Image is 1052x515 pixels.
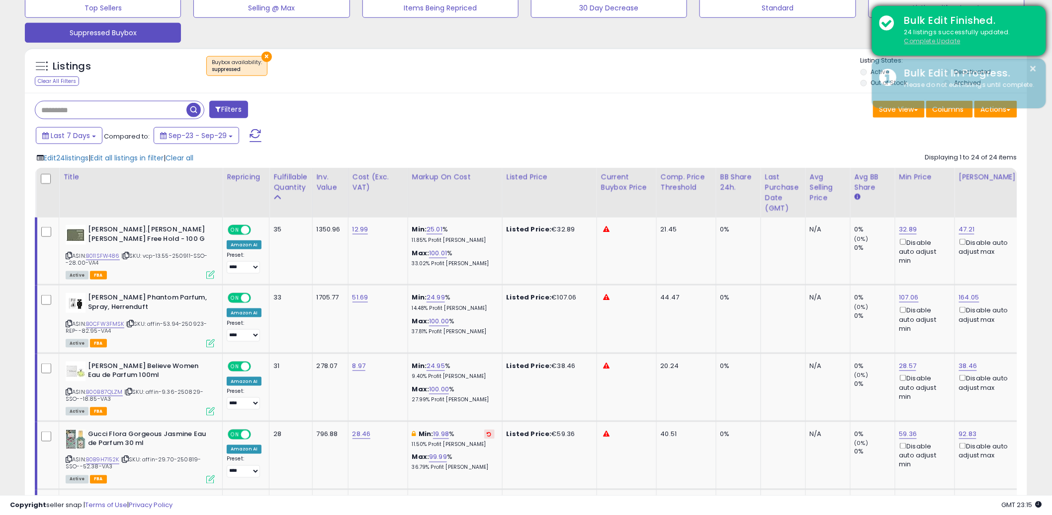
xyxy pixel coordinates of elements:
[66,252,208,267] span: | SKU: vcp-13.55-250911-SSO--28.00-VA4
[959,305,1015,324] div: Disable auto adjust max
[227,320,262,342] div: Preset:
[262,52,272,62] button: ×
[66,475,88,484] span: All listings currently available for purchase on Amazon
[959,373,1015,392] div: Disable auto adjust max
[412,373,495,380] p: 9.40% Profit [PERSON_NAME]
[250,294,265,302] span: OFF
[412,260,495,267] p: 33.02% Profit [PERSON_NAME]
[66,430,86,449] img: 516ngRRIcVL._SL40_.jpg
[273,225,304,234] div: 35
[90,339,107,348] span: FBA
[897,13,1039,28] div: Bulk Edit Finished.
[925,153,1017,162] div: Displaying 1 to 24 of 24 items
[412,362,495,380] div: %
[720,362,753,370] div: 0%
[317,293,341,302] div: 1705.77
[855,371,869,379] small: (0%)
[227,240,262,249] div: Amazon AI
[53,60,91,74] h5: Listings
[507,224,552,234] b: Listed Price:
[959,172,1018,182] div: [PERSON_NAME]
[855,303,869,311] small: (0%)
[661,430,708,439] div: 40.51
[871,68,889,76] label: Active
[412,317,495,335] div: %
[933,104,964,114] span: Columns
[35,76,79,86] div: Clear All Filters
[66,362,86,381] img: 31CliyGxilL._SL40_.jpg
[899,429,917,439] a: 59.36
[317,172,344,193] div: Inv. value
[433,429,449,439] a: 19.98
[352,293,368,302] a: 51.69
[412,293,427,302] b: Min:
[855,193,861,202] small: Avg BB Share.
[66,430,215,483] div: ASIN:
[227,445,262,454] div: Amazon AI
[88,430,209,450] b: Gucci Flora Gorgeous Jasmine Eau de Parfum 30 ml
[229,294,241,302] span: ON
[66,320,207,335] span: | SKU: affin-53.94-250923-REP--82.95-VA4
[427,224,442,234] a: 25.01
[104,132,150,141] span: Compared to:
[899,237,947,265] div: Disable auto adjust min
[212,66,262,73] div: suppressed
[90,153,164,163] span: Edit all listings in filter
[227,456,262,478] div: Preset:
[720,293,753,302] div: 0%
[661,172,712,193] div: Comp. Price Threshold
[661,362,708,370] div: 20.24
[154,127,239,144] button: Sep-23 - Sep-29
[250,362,265,370] span: OFF
[212,59,262,74] span: Buybox availability :
[412,172,498,182] div: Markup on Cost
[926,101,973,118] button: Columns
[855,293,895,302] div: 0%
[66,271,88,280] span: All listings currently available for purchase on Amazon
[166,153,193,163] span: Clear all
[412,430,495,448] div: %
[855,172,891,193] div: Avg BB Share
[720,430,753,439] div: 0%
[855,225,895,234] div: 0%
[855,311,895,320] div: 0%
[959,429,977,439] a: 92.83
[90,407,107,416] span: FBA
[273,293,304,302] div: 33
[959,441,1015,460] div: Disable auto adjust max
[507,293,552,302] b: Listed Price:
[871,78,907,87] label: Out of Stock
[10,500,46,510] strong: Copyright
[412,441,495,448] p: 11.50% Profit [PERSON_NAME]
[85,500,127,510] a: Terms of Use
[429,316,449,326] a: 100.00
[661,293,708,302] div: 44.47
[51,131,90,141] span: Last 7 Days
[412,453,495,471] div: %
[412,225,495,243] div: %
[810,430,843,439] div: N/A
[25,23,181,43] button: Suppressed Buybox
[317,362,341,370] div: 278.07
[66,388,203,403] span: | SKU: affin-9.36-250829-SSO--18.85-VA3
[229,430,241,439] span: ON
[66,407,88,416] span: All listings currently available for purchase on Amazon
[959,293,979,302] a: 164.05
[66,293,86,313] img: 31iVDEXAveL._SL40_.jpg
[899,293,919,302] a: 107.06
[412,305,495,312] p: 14.48% Profit [PERSON_NAME]
[352,224,368,234] a: 12.99
[904,37,961,45] u: Complete Update
[227,172,265,182] div: Repricing
[412,396,495,403] p: 27.99% Profit [PERSON_NAME]
[412,464,495,471] p: 36.79% Profit [PERSON_NAME]
[855,447,895,456] div: 0%
[601,172,652,193] div: Current Buybox Price
[10,501,173,510] div: seller snap | |
[86,320,124,328] a: B0CFW3FMSK
[1002,500,1042,510] span: 2025-10-7 23:15 GMT
[810,293,843,302] div: N/A
[507,225,589,234] div: €32.89
[352,361,366,371] a: 8.97
[412,452,430,462] b: Max:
